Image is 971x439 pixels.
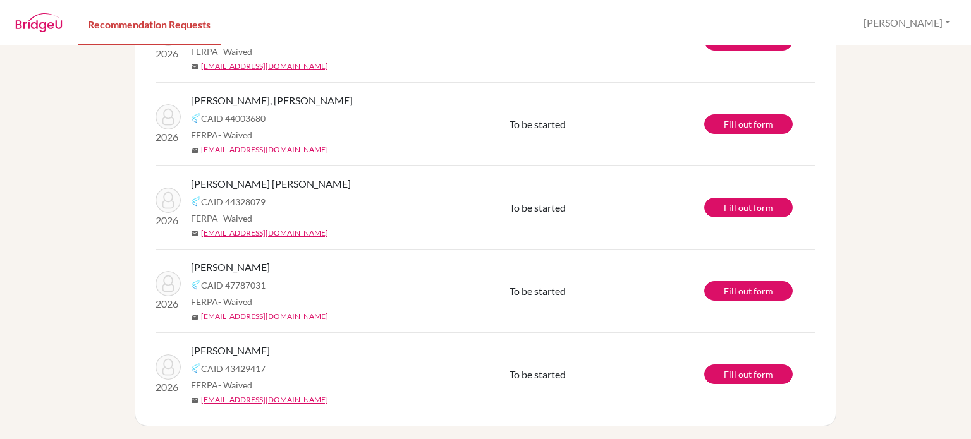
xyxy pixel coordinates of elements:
p: 2026 [156,129,181,145]
span: - Waived [218,296,252,307]
span: To be started [510,201,566,213]
img: Saliba Apaid, Isabel [156,188,181,213]
a: [EMAIL_ADDRESS][DOMAIN_NAME] [201,311,328,322]
a: [EMAIL_ADDRESS][DOMAIN_NAME] [201,394,328,406]
button: [PERSON_NAME] [858,11,956,35]
span: [PERSON_NAME] [PERSON_NAME] [191,176,351,191]
a: Fill out form [704,114,793,134]
span: FERPA [191,378,252,392]
a: [EMAIL_ADDRESS][DOMAIN_NAME] [201,144,328,155]
a: Fill out form [704,364,793,384]
span: mail [191,147,198,154]
p: 2026 [156,213,181,228]
img: Rayes, Georges [156,271,181,296]
a: Recommendation Requests [78,2,221,45]
span: CAID 43429417 [201,362,266,375]
img: Common App logo [191,113,201,123]
span: mail [191,230,198,238]
a: Fill out form [704,198,793,217]
img: Rouzier Monteiro, Jeferson [156,104,181,129]
span: FERPA [191,212,252,225]
span: CAID 47787031 [201,279,266,292]
span: FERPA [191,295,252,308]
span: [PERSON_NAME], [PERSON_NAME] [191,93,353,108]
span: FERPA [191,45,252,58]
span: - Waived [218,129,252,140]
img: Supplice, Sacha [156,354,181,380]
span: [PERSON_NAME] [191,343,270,358]
span: To be started [510,35,566,47]
p: 2026 [156,46,181,61]
a: [EMAIL_ADDRESS][DOMAIN_NAME] [201,61,328,72]
img: BridgeU logo [15,13,63,32]
span: CAID 44003680 [201,112,266,125]
a: [EMAIL_ADDRESS][DOMAIN_NAME] [201,227,328,239]
span: mail [191,63,198,71]
span: mail [191,397,198,404]
span: - Waived [218,46,252,57]
span: CAID 44328079 [201,195,266,208]
span: To be started [510,285,566,297]
span: To be started [510,368,566,380]
span: FERPA [191,128,252,141]
span: - Waived [218,380,252,390]
p: 2026 [156,380,181,395]
img: Common App logo [191,363,201,373]
span: To be started [510,118,566,130]
a: Fill out form [704,281,793,301]
p: 2026 [156,296,181,311]
img: Common App logo [191,280,201,290]
img: Common App logo [191,196,201,207]
span: mail [191,313,198,321]
span: - Waived [218,213,252,224]
span: [PERSON_NAME] [191,260,270,275]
